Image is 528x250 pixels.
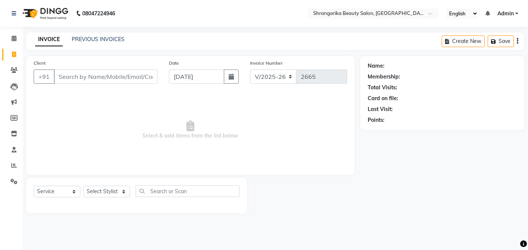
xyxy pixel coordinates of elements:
[54,70,158,84] input: Search by Name/Mobile/Email/Code
[497,10,514,18] span: Admin
[368,84,397,92] div: Total Visits:
[368,73,400,81] div: Membership:
[368,62,385,70] div: Name:
[368,105,393,113] div: Last Visit:
[136,185,240,197] input: Search or Scan
[34,60,46,67] label: Client
[169,60,179,67] label: Date
[368,95,398,102] div: Card on file:
[82,3,115,24] b: 08047224946
[34,93,347,167] span: Select & add items from the list below
[488,36,514,47] button: Save
[35,33,63,46] a: INVOICE
[34,70,55,84] button: +91
[250,60,282,67] label: Invoice Number
[442,36,485,47] button: Create New
[368,116,385,124] div: Points:
[72,36,124,43] a: PREVIOUS INVOICES
[19,3,70,24] img: logo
